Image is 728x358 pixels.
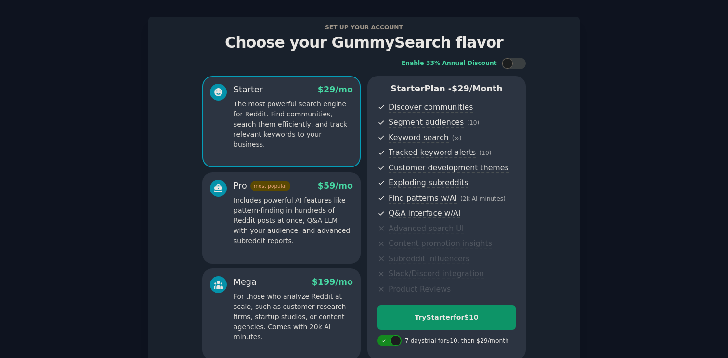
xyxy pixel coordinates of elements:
div: Pro [234,180,290,192]
div: Enable 33% Annual Discount [402,59,497,68]
p: For those who analyze Reddit at scale, such as customer research firms, startup studios, or conte... [234,292,353,342]
button: TryStarterfor$10 [377,305,516,330]
div: 7 days trial for $10 , then $ 29 /month [405,337,509,345]
span: Find patterns w/AI [389,193,457,204]
span: Q&A interface w/AI [389,208,460,218]
span: Product Reviews [389,284,451,294]
span: ( 10 ) [467,119,479,126]
span: $ 29 /mo [318,85,353,94]
span: Subreddit influencers [389,254,469,264]
span: Segment audiences [389,117,464,128]
span: Content promotion insights [389,239,492,249]
p: The most powerful search engine for Reddit. Find communities, search them efficiently, and track ... [234,99,353,150]
span: Exploding subreddits [389,178,468,188]
span: Discover communities [389,102,473,113]
div: Try Starter for $10 [378,312,515,322]
div: Starter [234,84,263,96]
span: ( 2k AI minutes ) [460,195,506,202]
span: $ 29 /month [452,84,503,93]
span: Advanced search UI [389,224,464,234]
span: ( ∞ ) [452,135,462,141]
span: $ 199 /mo [312,277,353,287]
p: Starter Plan - [377,83,516,95]
span: Customer development themes [389,163,509,173]
span: $ 59 /mo [318,181,353,191]
p: Choose your GummySearch flavor [158,34,570,51]
span: ( 10 ) [479,150,491,156]
p: Includes powerful AI features like pattern-finding in hundreds of Reddit posts at once, Q&A LLM w... [234,195,353,246]
span: Set up your account [324,22,405,32]
div: Mega [234,276,257,288]
span: Tracked keyword alerts [389,148,476,158]
span: Keyword search [389,133,449,143]
span: most popular [250,181,291,191]
span: Slack/Discord integration [389,269,484,279]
